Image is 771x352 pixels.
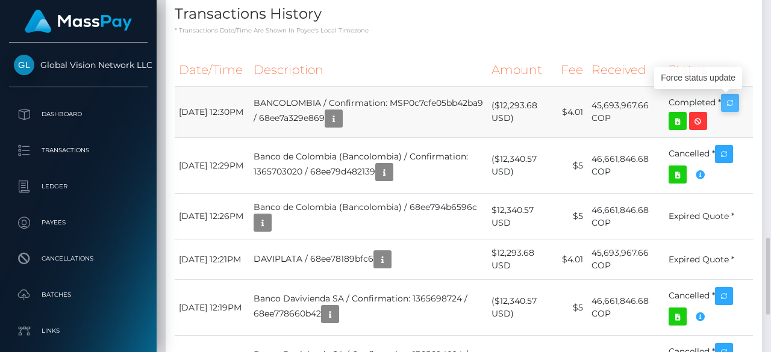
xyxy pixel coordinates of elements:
[587,138,664,194] td: 46,661,846.68 COP
[14,55,34,75] img: Global Vision Network LLC
[664,280,753,336] td: Cancelled *
[249,239,487,280] td: DAVIPLATA / 68ee78189bfc6
[487,138,557,194] td: ($12,340.57 USD)
[175,87,249,138] td: [DATE] 12:30PM
[9,316,148,346] a: Links
[654,67,742,89] div: Force status update
[9,171,148,202] a: Ledger
[9,244,148,274] a: Cancellations
[14,214,143,232] p: Payees
[587,54,664,87] th: Received
[14,178,143,196] p: Ledger
[249,87,487,138] td: BANCOLOMBIA / Confirmation: MSP0c7cfe05bb42ba9 / 68ee7a329e869
[487,194,557,239] td: $12,340.57 USD
[175,280,249,336] td: [DATE] 12:19PM
[557,87,587,138] td: $4.01
[14,250,143,268] p: Cancellations
[557,239,587,280] td: $4.01
[664,194,753,239] td: Expired Quote *
[664,239,753,280] td: Expired Quote *
[9,208,148,238] a: Payees
[14,322,143,340] p: Links
[175,4,753,25] h4: Transactions History
[587,194,664,239] td: 46,661,846.68 COP
[487,239,557,280] td: $12,293.68 USD
[175,194,249,239] td: [DATE] 12:26PM
[664,138,753,194] td: Cancelled *
[9,135,148,165] a: Transactions
[557,54,587,87] th: Fee
[249,194,487,239] td: Banco de Colombia (Bancolombia) / 68ee794b6596c
[175,26,753,35] p: * Transactions date/time are shown in payee's local timezone
[14,141,143,159] p: Transactions
[557,138,587,194] td: $5
[557,280,587,336] td: $5
[249,138,487,194] td: Banco de Colombia (Bancolombia) / Confirmation: 1365703020 / 68ee79d482139
[175,239,249,280] td: [DATE] 12:21PM
[487,54,557,87] th: Amount
[175,138,249,194] td: [DATE] 12:29PM
[175,54,249,87] th: Date/Time
[587,280,664,336] td: 46,661,846.68 COP
[249,280,487,336] td: Banco Davivienda SA / Confirmation: 1365698724 / 68ee778660b42
[9,280,148,310] a: Batches
[9,99,148,129] a: Dashboard
[557,194,587,239] td: $5
[14,286,143,304] p: Batches
[249,54,487,87] th: Description
[487,87,557,138] td: ($12,293.68 USD)
[587,239,664,280] td: 45,693,967.66 COP
[14,105,143,123] p: Dashboard
[664,54,753,87] th: Status
[25,10,132,33] img: MassPay Logo
[9,60,148,70] span: Global Vision Network LLC
[587,87,664,138] td: 45,693,967.66 COP
[487,280,557,336] td: ($12,340.57 USD)
[664,87,753,138] td: Completed *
